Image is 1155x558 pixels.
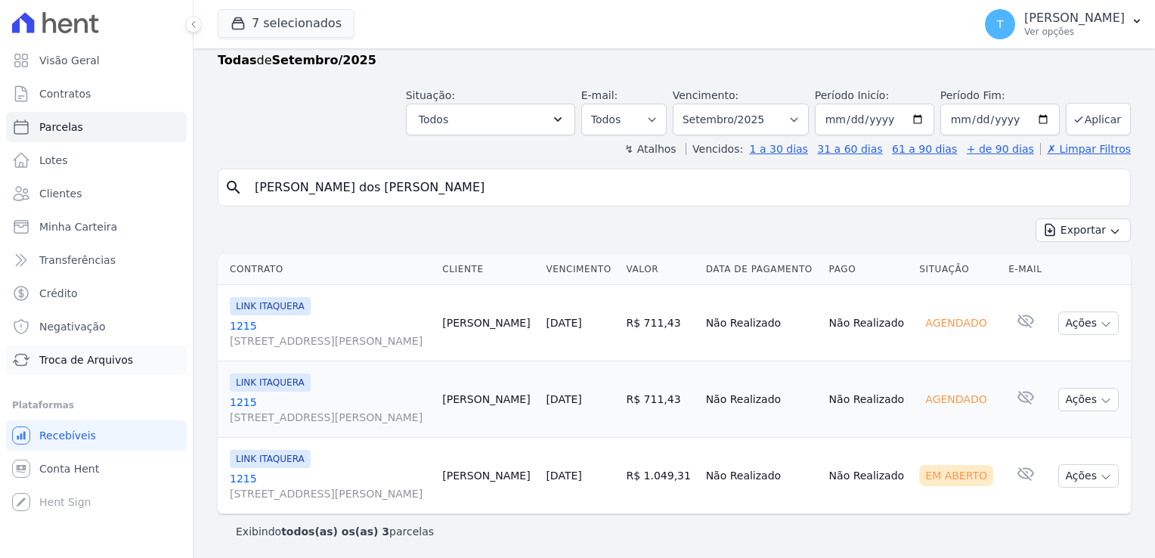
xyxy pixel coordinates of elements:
p: Exibindo parcelas [236,524,434,539]
p: Ver opções [1024,26,1125,38]
td: Não Realizado [823,438,914,514]
th: Valor [621,254,700,285]
th: Contrato [218,254,436,285]
span: LINK ITAQUERA [230,297,311,315]
span: [STREET_ADDRESS][PERSON_NAME] [230,410,430,425]
span: Parcelas [39,119,83,135]
span: LINK ITAQUERA [230,374,311,392]
span: LINK ITAQUERA [230,450,311,468]
div: Agendado [919,312,992,333]
button: Ações [1058,312,1119,335]
td: Não Realizado [823,361,914,438]
span: [STREET_ADDRESS][PERSON_NAME] [230,486,430,501]
button: Ações [1058,464,1119,488]
a: Parcelas [6,112,187,142]
span: Recebíveis [39,428,96,443]
span: Clientes [39,186,82,201]
span: Lotes [39,153,68,168]
span: [STREET_ADDRESS][PERSON_NAME] [230,333,430,349]
a: Transferências [6,245,187,275]
a: 61 a 90 dias [892,143,957,155]
td: R$ 1.049,31 [621,438,700,514]
button: 7 selecionados [218,9,355,38]
button: Aplicar [1066,103,1131,135]
a: Troca de Arquivos [6,345,187,375]
td: Não Realizado [700,285,823,361]
td: R$ 711,43 [621,361,700,438]
label: ↯ Atalhos [624,143,676,155]
button: Exportar [1036,219,1131,242]
a: Crédito [6,278,187,308]
td: [PERSON_NAME] [436,361,540,438]
a: 1215[STREET_ADDRESS][PERSON_NAME] [230,395,430,425]
label: Situação: [406,89,455,101]
a: + de 90 dias [967,143,1034,155]
a: Clientes [6,178,187,209]
a: [DATE] [546,393,581,405]
a: 1215[STREET_ADDRESS][PERSON_NAME] [230,318,430,349]
span: Troca de Arquivos [39,352,133,367]
th: Data de Pagamento [700,254,823,285]
a: Visão Geral [6,45,187,76]
td: [PERSON_NAME] [436,438,540,514]
a: [DATE] [546,470,581,482]
button: T [PERSON_NAME] Ver opções [973,3,1155,45]
label: Período Fim: [940,88,1060,104]
div: Em Aberto [919,465,993,486]
span: Minha Carteira [39,219,117,234]
span: Negativação [39,319,106,334]
b: todos(as) os(as) 3 [281,525,389,538]
a: Conta Hent [6,454,187,484]
span: Transferências [39,253,116,268]
i: search [224,178,243,197]
span: Visão Geral [39,53,100,68]
a: Minha Carteira [6,212,187,242]
label: E-mail: [581,89,618,101]
th: Cliente [436,254,540,285]
span: Conta Hent [39,461,99,476]
input: Buscar por nome do lote ou do cliente [246,172,1124,203]
div: Agendado [919,389,992,410]
strong: Todas [218,53,257,67]
label: Período Inicío: [815,89,889,101]
span: Contratos [39,86,91,101]
td: [PERSON_NAME] [436,285,540,361]
a: Contratos [6,79,187,109]
a: 1215[STREET_ADDRESS][PERSON_NAME] [230,471,430,501]
div: Plataformas [12,396,181,414]
td: Não Realizado [700,438,823,514]
label: Vencimento: [673,89,739,101]
td: Não Realizado [700,361,823,438]
span: T [997,19,1004,29]
a: [DATE] [546,317,581,329]
a: Recebíveis [6,420,187,451]
a: Lotes [6,145,187,175]
p: [PERSON_NAME] [1024,11,1125,26]
th: Situação [913,254,1002,285]
a: 31 a 60 dias [817,143,882,155]
td: R$ 711,43 [621,285,700,361]
label: Vencidos: [686,143,743,155]
strong: Setembro/2025 [272,53,376,67]
th: E-mail [1002,254,1050,285]
th: Vencimento [540,254,620,285]
span: Todos [419,110,448,129]
button: Ações [1058,388,1119,411]
a: 1 a 30 dias [750,143,808,155]
a: ✗ Limpar Filtros [1040,143,1131,155]
p: de [218,51,376,70]
button: Todos [406,104,575,135]
th: Pago [823,254,914,285]
td: Não Realizado [823,285,914,361]
span: Crédito [39,286,78,301]
a: Negativação [6,312,187,342]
